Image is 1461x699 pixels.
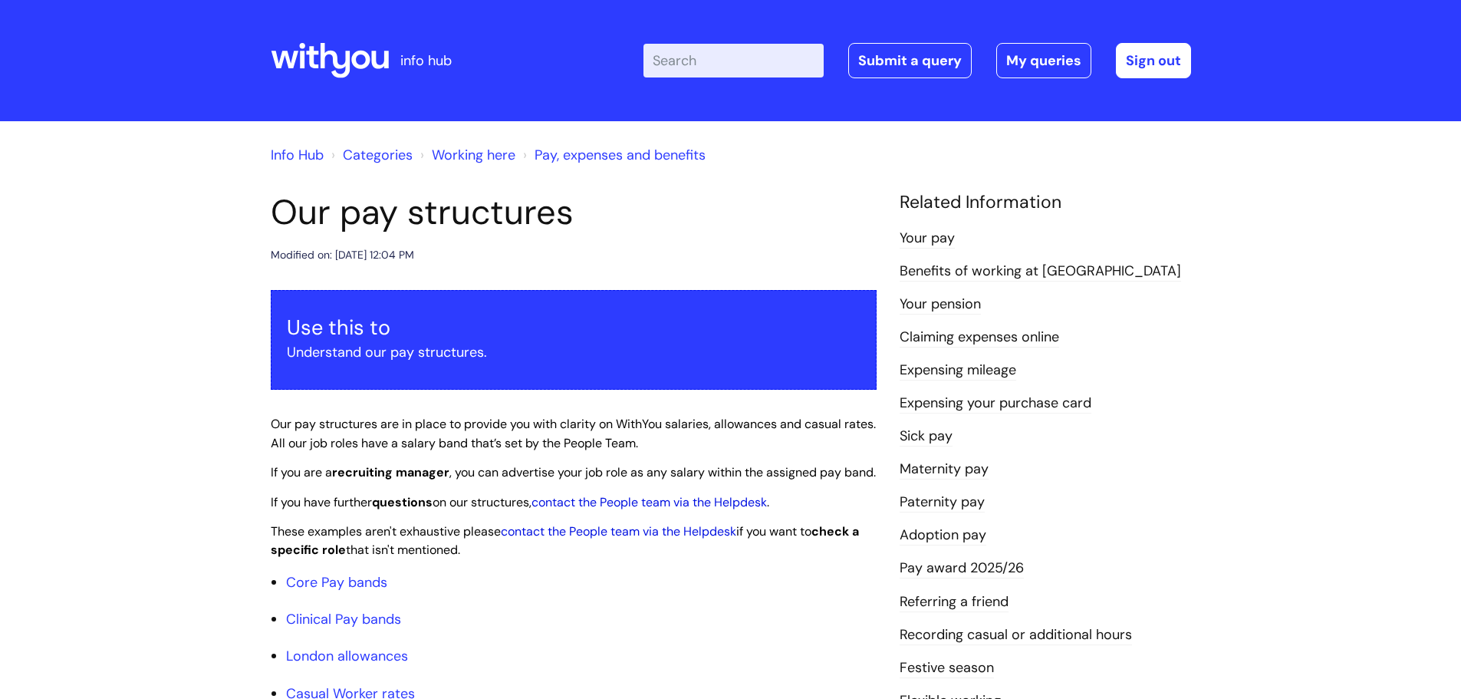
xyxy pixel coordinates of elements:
a: Paternity pay [900,493,985,513]
a: Claiming expenses online [900,328,1059,348]
span: These examples aren't exhaustive please if you want to that isn't mentioned. [271,523,859,559]
a: Info Hub [271,146,324,164]
a: Categories [343,146,413,164]
a: Pay award 2025/26 [900,559,1024,579]
strong: questions [372,494,433,510]
h3: Use this to [287,315,860,340]
h1: Our pay structures [271,192,877,233]
a: Your pension [900,295,981,315]
a: Pay, expenses and benefits [535,146,706,164]
div: Modified on: [DATE] 12:04 PM [271,246,414,265]
p: info hub [400,48,452,73]
a: Festive season [900,658,994,678]
p: Understand our pay structures. [287,340,860,364]
input: Search [643,44,824,77]
a: Referring a friend [900,592,1009,612]
a: Expensing mileage [900,361,1016,381]
span: Our pay structures are in place to provide you with clarity on WithYou salaries, allowances and c... [271,416,876,451]
strong: recruiting manager [332,464,449,480]
li: Working here [416,143,515,167]
span: If you have further on our structures, . [271,494,769,510]
li: Solution home [327,143,413,167]
span: If you are a , you can advertise your job role as any salary within the assigned pay band. [271,464,876,480]
li: Pay, expenses and benefits [519,143,706,167]
a: Core Pay bands [286,573,387,592]
div: | - [643,43,1191,78]
a: contact the People team via the Helpdesk [531,494,767,510]
a: Your pay [900,229,955,249]
a: Sick pay [900,427,953,447]
h4: Related Information [900,192,1191,213]
a: Submit a query [848,43,972,78]
a: Clinical Pay bands [286,610,401,628]
a: Adoption pay [900,526,986,546]
a: Maternity pay [900,460,989,480]
a: Expensing your purchase card [900,394,1091,414]
a: London allowances [286,647,408,665]
a: Working here [432,146,515,164]
a: contact the People team via the Helpdesk [501,523,736,539]
a: Recording casual or additional hours [900,625,1132,645]
a: My queries [996,43,1091,78]
a: Sign out [1116,43,1191,78]
a: Benefits of working at [GEOGRAPHIC_DATA] [900,262,1181,282]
